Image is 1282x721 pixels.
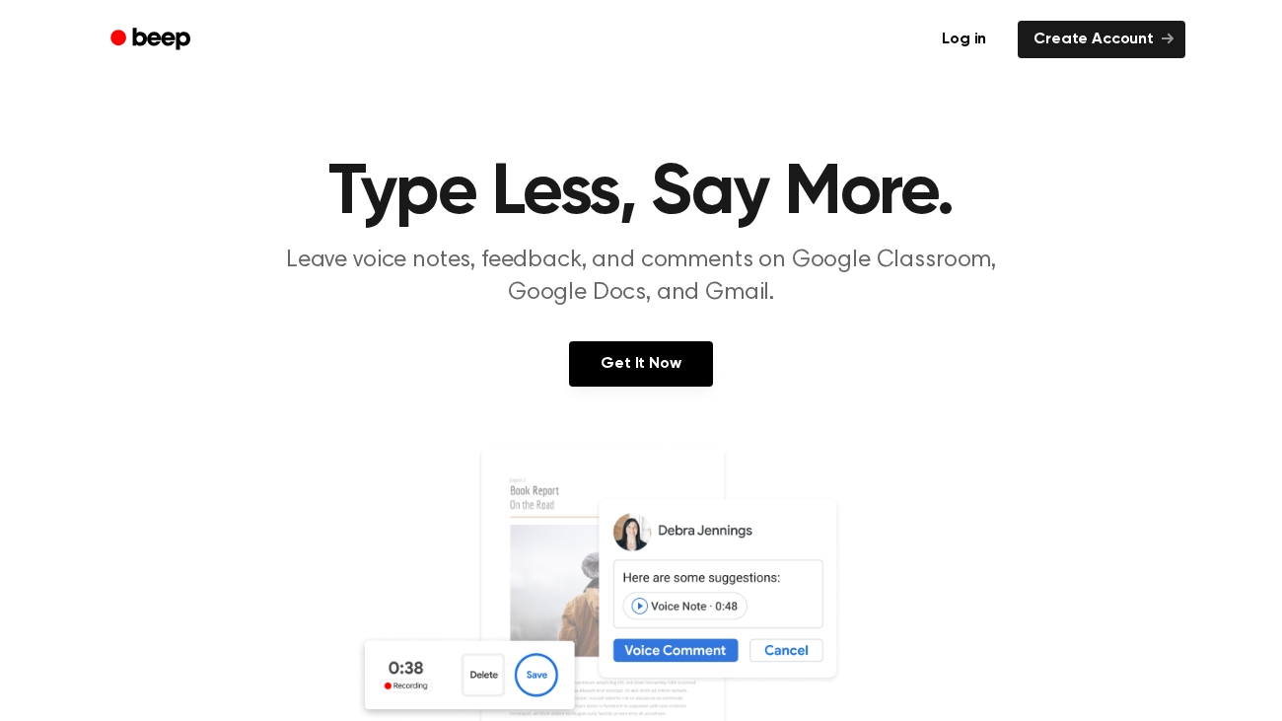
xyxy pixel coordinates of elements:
[97,21,208,59] a: Beep
[922,17,1006,62] a: Log in
[262,245,1020,310] p: Leave voice notes, feedback, and comments on Google Classroom, Google Docs, and Gmail.
[1018,21,1185,58] a: Create Account
[136,158,1146,229] h1: Type Less, Say More.
[569,341,712,387] a: Get It Now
